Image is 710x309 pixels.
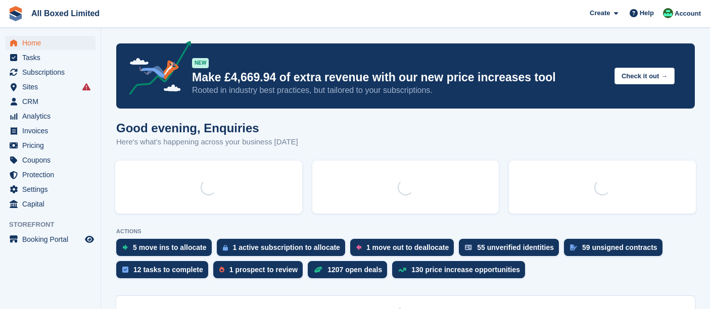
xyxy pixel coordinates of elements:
a: 12 tasks to complete [116,261,213,283]
p: Make £4,669.94 of extra revenue with our new price increases tool [192,70,606,85]
a: menu [5,232,96,246]
a: 1 prospect to review [213,261,308,283]
p: Here's what's happening across your business [DATE] [116,136,298,148]
span: Invoices [22,124,83,138]
img: contract_signature_icon-13c848040528278c33f63329250d36e43548de30e8caae1d1a13099fd9432cc5.svg [570,244,577,250]
span: Booking Portal [22,232,83,246]
div: 55 unverified identities [477,243,554,251]
span: Sites [22,80,83,94]
a: menu [5,168,96,182]
span: Settings [22,182,83,196]
div: 1 active subscription to allocate [233,243,340,251]
a: menu [5,197,96,211]
a: menu [5,80,96,94]
img: price_increase_opportunities-93ffe204e8149a01c8c9dc8f82e8f89637d9d84a8eef4429ea346261dce0b2c0.svg [398,268,406,272]
img: active_subscription_to_allocate_icon-d502201f5373d7db506a760aba3b589e785aa758c864c3986d89f69b8ff3... [223,244,228,251]
p: Rooted in industry best practices, but tailored to your subscriptions. [192,85,606,96]
img: verify_identity-adf6edd0f0f0b5bbfe63781bf79b02c33cf7c696d77639b501bdc392416b5a36.svg [465,244,472,250]
a: 5 move ins to allocate [116,239,217,261]
div: 5 move ins to allocate [133,243,207,251]
img: move_outs_to_deallocate_icon-f764333ba52eb49d3ac5e1228854f67142a1ed5810a6f6cc68b1a99e826820c5.svg [356,244,361,250]
span: Capital [22,197,83,211]
i: Smart entry sync failures have occurred [82,83,90,91]
a: menu [5,50,96,65]
img: prospect-51fa495bee0391a8d652442698ab0144808aea92771e9ea1ae160a38d050c398.svg [219,267,224,273]
p: ACTIONS [116,228,695,235]
div: 1 move out to deallocate [366,243,449,251]
span: Protection [22,168,83,182]
a: menu [5,153,96,167]
a: 55 unverified identities [459,239,564,261]
span: Analytics [22,109,83,123]
div: 1 prospect to review [229,266,298,274]
span: Coupons [22,153,83,167]
h1: Good evening, Enquiries [116,121,298,135]
a: 130 price increase opportunities [392,261,530,283]
span: Help [640,8,654,18]
a: menu [5,65,96,79]
img: Enquiries [663,8,673,18]
a: menu [5,138,96,152]
img: stora-icon-8386f47178a22dfd0bd8f6a31ec36ba5ce8667c1dd55bd0f319d3a0aa187defe.svg [8,6,23,21]
span: Storefront [9,220,101,230]
a: Preview store [83,233,96,245]
a: menu [5,109,96,123]
div: 130 price increase opportunities [411,266,520,274]
span: Tasks [22,50,83,65]
a: menu [5,36,96,50]
span: Pricing [22,138,83,152]
div: NEW [192,58,209,68]
a: 59 unsigned contracts [564,239,668,261]
a: 1207 open deals [308,261,392,283]
span: Account [675,9,701,19]
a: 1 active subscription to allocate [217,239,350,261]
a: All Boxed Limited [27,5,104,22]
a: menu [5,182,96,196]
div: 59 unsigned contracts [582,243,657,251]
div: 1207 open deals [327,266,382,274]
span: Create [590,8,610,18]
a: 1 move out to deallocate [350,239,459,261]
a: menu [5,124,96,138]
div: 12 tasks to complete [133,266,203,274]
img: deal-1b604bf984904fb50ccaf53a9ad4b4a5d6e5aea283cecdc64d6e3604feb123c2.svg [314,266,322,273]
span: Subscriptions [22,65,83,79]
button: Check it out → [614,68,675,84]
span: CRM [22,94,83,109]
img: price-adjustments-announcement-icon-8257ccfd72463d97f412b2fc003d46551f7dbcb40ab6d574587a9cd5c0d94... [121,41,192,98]
span: Home [22,36,83,50]
img: task-75834270c22a3079a89374b754ae025e5fb1db73e45f91037f5363f120a921f8.svg [122,267,128,273]
img: move_ins_to_allocate_icon-fdf77a2bb77ea45bf5b3d319d69a93e2d87916cf1d5bf7949dd705db3b84f3ca.svg [122,244,128,250]
a: menu [5,94,96,109]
